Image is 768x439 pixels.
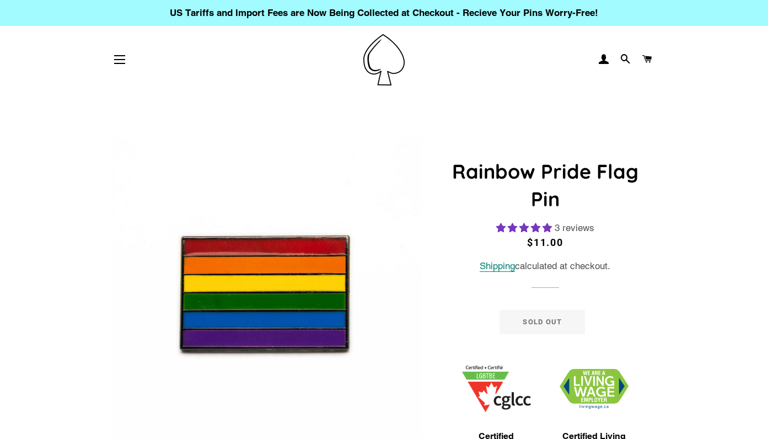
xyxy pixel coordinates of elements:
button: Sold Out [500,310,585,334]
a: Shipping [480,260,515,272]
div: calculated at checkout. [447,259,643,274]
img: 1705457225.png [462,366,531,413]
h1: Rainbow Pride Flag Pin [447,158,643,213]
img: 1706832627.png [560,369,629,409]
span: Sold Out [523,318,562,326]
span: $11.00 [527,237,563,248]
span: 3 reviews [555,222,594,233]
span: 5.00 stars [496,222,555,233]
img: Pin-Ace [363,34,405,85]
